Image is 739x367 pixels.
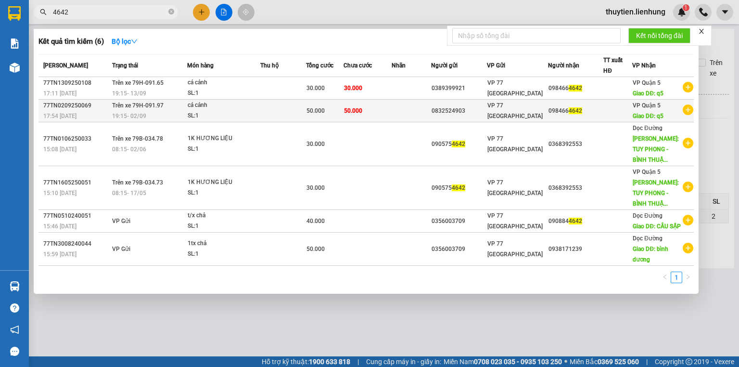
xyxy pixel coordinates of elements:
[683,138,693,148] span: plus-circle
[633,212,663,219] span: Dọc Đường
[633,179,679,207] span: [PERSON_NAME]: TUY PHONG - BÌNH THUẬ...
[188,210,260,221] div: t/x chả
[432,106,486,116] div: 0832524903
[603,57,623,74] span: TT xuất HĐ
[392,62,406,69] span: Nhãn
[548,83,603,93] div: 098466
[633,90,663,97] span: Giao DĐ: q5
[112,102,164,109] span: Trên xe 79H-091.97
[633,102,661,109] span: VP Quận 5
[487,240,543,258] span: VP 77 [GEOGRAPHIC_DATA]
[43,62,88,69] span: [PERSON_NAME]
[659,272,671,283] button: left
[633,135,679,163] span: [PERSON_NAME]: TUY PHONG - BÌNH THUẬ...
[168,9,174,14] span: close-circle
[43,78,109,88] div: 77TN1309250108
[306,246,325,252] span: 50.000
[633,169,661,175] span: VP Quận 5
[188,88,260,99] div: SL: 1
[112,113,146,119] span: 19:15 - 02/09
[683,105,693,115] span: plus-circle
[432,183,486,193] div: 090575
[43,239,109,249] div: 77TN3008240044
[43,134,109,144] div: 77TN0106250033
[548,106,603,116] div: 098466
[306,85,325,92] span: 30.000
[569,218,582,224] span: 4642
[683,82,693,92] span: plus-circle
[452,184,465,191] span: 4642
[632,62,656,69] span: VP Nhận
[487,62,505,69] span: VP Gửi
[306,218,325,224] span: 40.000
[685,274,691,280] span: right
[487,179,543,197] span: VP 77 [GEOGRAPHIC_DATA]
[43,251,76,258] span: 15:59 [DATE]
[112,246,130,252] span: VP Gửi
[43,223,76,230] span: 15:46 [DATE]
[112,38,138,45] strong: Bộ lọc
[548,216,603,226] div: 090884
[683,182,693,192] span: plus-circle
[487,135,543,153] span: VP 77 [GEOGRAPHIC_DATA]
[10,347,19,356] span: message
[131,38,138,45] span: down
[633,113,663,119] span: Giao DĐ: q5
[569,107,582,114] span: 4642
[569,85,582,92] span: 4642
[628,28,690,43] button: Kết nối tổng đài
[112,135,163,142] span: Trên xe 79B-034.78
[633,235,663,242] span: Dọc Đường
[431,62,458,69] span: Người gửi
[344,85,362,92] span: 30.000
[188,238,260,249] div: 1tx chả
[548,183,603,193] div: 0368392553
[548,139,603,149] div: 0368392553
[671,272,682,283] a: 1
[188,111,260,121] div: SL: 1
[671,272,682,283] li: 1
[662,274,668,280] span: left
[188,133,260,144] div: 1K HƯƠNG LIỆU
[487,212,543,230] span: VP 77 [GEOGRAPHIC_DATA]
[188,221,260,232] div: SL: 1
[682,272,694,283] button: right
[344,62,372,69] span: Chưa cước
[306,107,325,114] span: 50.000
[53,7,166,17] input: Tìm tên, số ĐT hoặc mã đơn
[43,101,109,111] div: 77TN0209250069
[548,244,603,254] div: 0938171239
[38,37,104,47] h3: Kết quả tìm kiếm ( 6 )
[188,144,260,155] div: SL: 1
[682,272,694,283] li: Next Page
[43,113,76,119] span: 17:54 [DATE]
[43,90,76,97] span: 17:11 [DATE]
[188,177,260,188] div: 1K HƯƠNG LIỆU
[168,8,174,17] span: close-circle
[633,246,668,263] span: Giao DĐ: bình dương
[40,9,47,15] span: search
[432,216,486,226] div: 0356003709
[112,90,146,97] span: 19:15 - 13/09
[487,79,543,97] span: VP 77 [GEOGRAPHIC_DATA]
[432,244,486,254] div: 0356003709
[432,139,486,149] div: 090575
[112,218,130,224] span: VP Gửi
[306,184,325,191] span: 30.000
[187,62,214,69] span: Món hàng
[452,141,465,147] span: 4642
[8,6,21,21] img: logo-vxr
[112,62,138,69] span: Trạng thái
[548,62,579,69] span: Người nhận
[112,79,164,86] span: Trên xe 79H-091.65
[306,141,325,147] span: 30.000
[188,100,260,111] div: cá cảnh
[112,190,146,197] span: 08:15 - 17/05
[633,79,661,86] span: VP Quận 5
[10,303,19,313] span: question-circle
[683,243,693,253] span: plus-circle
[452,28,621,43] input: Nhập số tổng đài
[306,62,333,69] span: Tổng cước
[43,211,109,221] div: 77TN0510240051
[188,78,260,88] div: cá cảnh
